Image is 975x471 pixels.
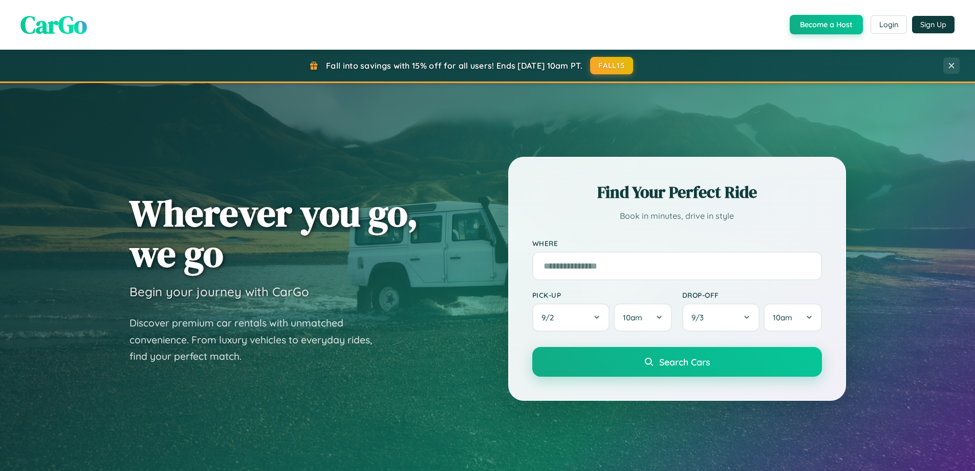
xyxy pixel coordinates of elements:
[682,291,822,299] label: Drop-off
[623,313,642,322] span: 10am
[532,303,610,332] button: 9/2
[691,313,709,322] span: 9 / 3
[20,8,87,42] span: CarGo
[532,347,822,377] button: Search Cars
[129,193,418,274] h1: Wherever you go, we go
[912,16,955,33] button: Sign Up
[790,15,863,34] button: Become a Host
[871,15,907,34] button: Login
[532,239,822,248] label: Where
[532,291,672,299] label: Pick-up
[773,313,792,322] span: 10am
[129,284,309,299] h3: Begin your journey with CarGo
[682,303,760,332] button: 9/3
[326,60,582,71] span: Fall into savings with 15% off for all users! Ends [DATE] 10am PT.
[532,209,822,223] p: Book in minutes, drive in style
[659,356,710,367] span: Search Cars
[590,57,633,74] button: FALL15
[764,303,821,332] button: 10am
[614,303,671,332] button: 10am
[541,313,559,322] span: 9 / 2
[532,181,822,203] h2: Find Your Perfect Ride
[129,315,385,365] p: Discover premium car rentals with unmatched convenience. From luxury vehicles to everyday rides, ...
